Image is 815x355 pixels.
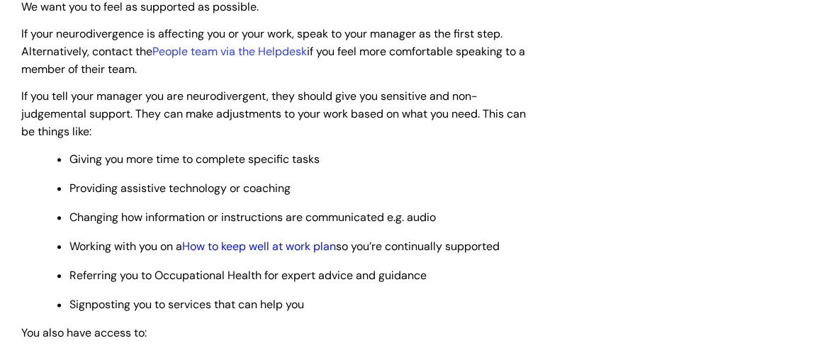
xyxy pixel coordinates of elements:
[69,181,291,196] span: Providing assistive technology or coaching
[69,239,500,254] span: Working with you on a so you’re continually supported
[21,89,526,139] span: If you tell your manager you are neurodivergent, they should give you sensitive and non-judgement...
[21,26,525,77] span: If your neurodivergence is affecting you or your work, speak to your manager as the first step. A...
[69,297,304,312] span: Signposting you to services that can help you
[152,44,307,59] a: People team via the Helpdesk
[69,268,427,283] span: Referring you to Occupational Health for expert advice and guidance
[69,210,436,225] span: Changing how information or instructions are communicated e.g. audio
[69,152,320,167] span: Giving you more time to complete specific tasks
[182,239,336,254] a: How to keep well at work plan
[21,325,147,340] span: You also have access to:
